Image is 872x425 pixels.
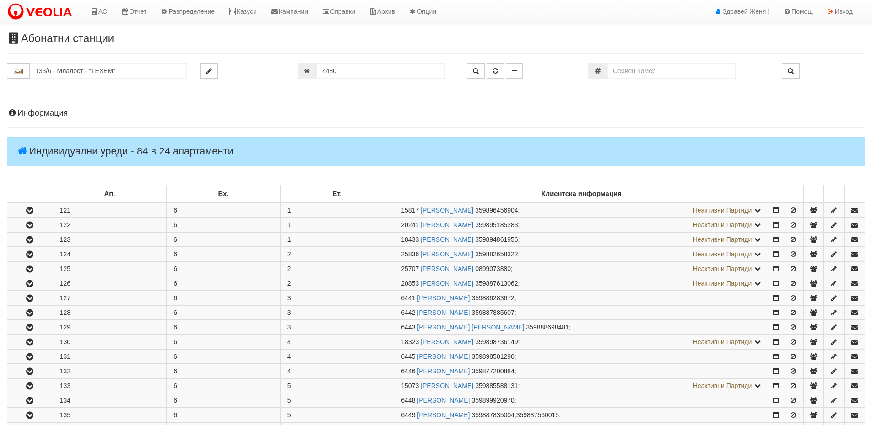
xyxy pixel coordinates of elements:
a: [PERSON_NAME] [417,309,470,316]
span: Неактивни Партиди [693,265,752,272]
span: 4 [287,367,291,375]
a: [PERSON_NAME] [421,382,473,389]
td: 6 [167,408,281,422]
span: 359899920970 [471,397,514,404]
span: 359894861956 [475,236,518,243]
span: 1 [287,236,291,243]
span: Партида № [401,207,419,214]
td: : No sort applied, sorting is disabled [803,185,824,203]
span: Партида № [401,353,415,360]
span: Партида № [401,338,419,345]
td: Ет.: No sort applied, sorting is disabled [280,185,394,203]
td: : No sort applied, sorting is disabled [7,185,53,203]
b: Ет. [333,190,342,197]
a: [PERSON_NAME] [417,294,470,302]
td: 6 [167,276,281,291]
h4: Индивидуални уреди - 84 в 24 апартаменти [7,137,865,166]
span: 359888698481 [526,324,569,331]
td: ; [394,393,769,408]
td: ; [394,218,769,232]
td: 6 [167,379,281,393]
td: Вх.: No sort applied, sorting is disabled [167,185,281,203]
span: Партида № [401,324,415,331]
a: [PERSON_NAME] [421,280,473,287]
td: 129 [53,320,167,335]
td: 6 [167,350,281,364]
td: 134 [53,393,167,408]
td: : No sort applied, sorting is disabled [769,185,783,203]
td: ; [394,203,769,218]
td: 127 [53,291,167,305]
span: 359887613062 [475,280,518,287]
td: : No sort applied, sorting is disabled [845,185,865,203]
a: [PERSON_NAME] [PERSON_NAME] [417,324,524,331]
td: 6 [167,320,281,335]
span: 1 [287,207,291,214]
span: 5 [287,397,291,404]
span: 5 [287,382,291,389]
span: 2 [287,280,291,287]
a: [PERSON_NAME] [421,221,473,228]
span: Партида № [401,236,419,243]
td: : No sort applied, sorting is disabled [783,185,803,203]
td: ; [394,276,769,291]
td: ; [394,379,769,393]
td: 6 [167,218,281,232]
b: Вх. [218,190,229,197]
a: [PERSON_NAME] [417,411,470,419]
h3: Абонатни станции [7,32,865,44]
span: 359898501290 [471,353,514,360]
span: 0899073880 [475,265,511,272]
td: ; [394,291,769,305]
td: : No sort applied, sorting is disabled [824,185,845,203]
td: 6 [167,306,281,320]
span: 359886283672 [471,294,514,302]
span: 359877200884 [471,367,514,375]
b: Клиентска информация [542,190,622,197]
span: 359882658322 [475,250,518,258]
td: ; [394,364,769,378]
span: 4 [287,353,291,360]
a: [PERSON_NAME] [421,265,473,272]
a: [PERSON_NAME] [417,397,470,404]
span: 4 [287,338,291,345]
td: 6 [167,203,281,218]
td: 131 [53,350,167,364]
td: 132 [53,364,167,378]
span: 359887885607 [471,309,514,316]
a: [PERSON_NAME] [417,367,470,375]
td: ; [394,247,769,261]
span: Неактивни Партиди [693,221,752,228]
span: Партида № [401,397,415,404]
img: VeoliaLogo.png [7,2,76,21]
span: 2 [287,265,291,272]
span: 359887835004,359887560015 [471,411,559,419]
span: Партида № [401,367,415,375]
input: Сериен номер [607,63,736,79]
td: ; [394,320,769,335]
span: Неактивни Партиди [693,338,752,345]
span: 5 [287,411,291,419]
span: 359895185283 [475,221,518,228]
span: Партида № [401,294,415,302]
span: 1 [287,221,291,228]
td: Клиентска информация: No sort applied, sorting is disabled [394,185,769,203]
span: 2 [287,250,291,258]
span: Неактивни Партиди [693,207,752,214]
a: [PERSON_NAME] [421,236,473,243]
td: ; [394,306,769,320]
td: 6 [167,335,281,349]
span: Партида № [401,250,419,258]
a: [PERSON_NAME] [421,338,473,345]
td: 126 [53,276,167,291]
td: ; [394,233,769,247]
td: 130 [53,335,167,349]
span: 359885588131 [475,382,518,389]
td: Ап.: No sort applied, sorting is disabled [53,185,167,203]
span: Неактивни Партиди [693,250,752,258]
td: ; [394,408,769,422]
span: 3 [287,294,291,302]
span: Партида № [401,309,415,316]
span: Неактивни Партиди [693,382,752,389]
span: Партида № [401,382,419,389]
